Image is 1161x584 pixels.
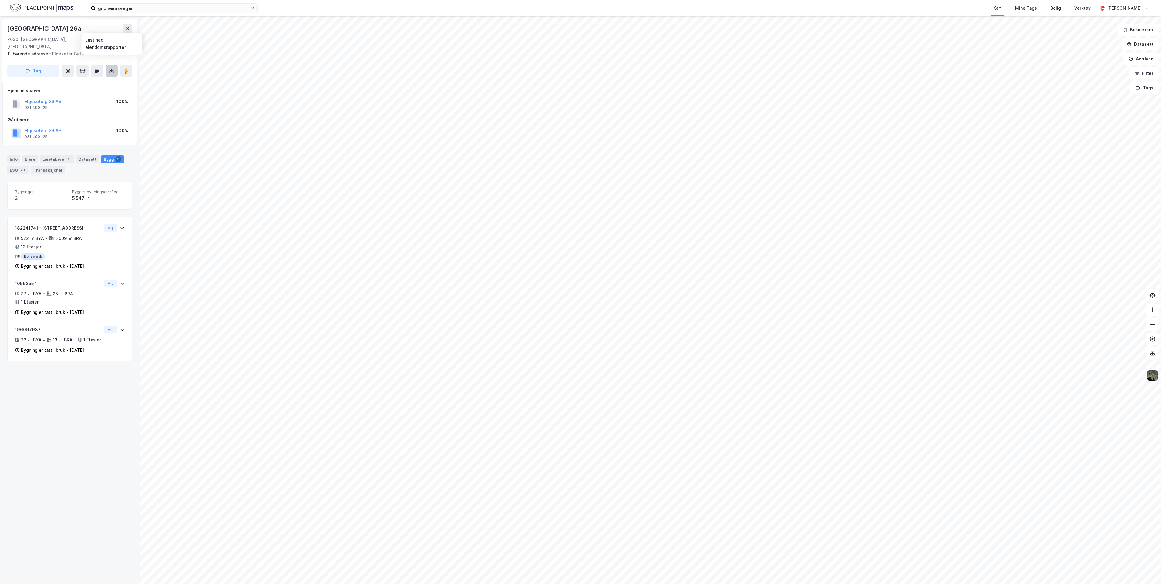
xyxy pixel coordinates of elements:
div: 100% [116,98,128,105]
button: Vis [104,224,117,232]
img: logo.f888ab2527a4732fd821a326f86c7f29.svg [10,3,73,13]
button: Tag [7,65,59,77]
div: • [43,337,45,342]
div: Elgeseter Gate 26b [7,50,127,58]
div: Hjemmelshaver [8,87,132,94]
span: Bygninger [15,189,67,194]
div: Bolig [1050,5,1061,12]
div: 13 Etasjer [21,243,41,250]
div: 1 Etasjer [83,336,101,344]
div: 522 ㎡ BYA [21,235,44,242]
div: Bygning er tatt i bruk - [DATE] [21,309,84,316]
div: 7030, [GEOGRAPHIC_DATA], [GEOGRAPHIC_DATA] [7,36,84,50]
div: 1 Etasjer [21,298,39,306]
div: 196097937 [15,326,101,333]
div: Bygning er tatt i bruk - [DATE] [21,263,84,270]
div: 3 [115,156,121,162]
div: Transaksjoner [31,166,65,174]
div: [GEOGRAPHIC_DATA], 404/354 [84,36,132,50]
div: Mine Tags [1015,5,1037,12]
button: Tags [1130,82,1159,94]
div: 182241741 - [STREET_ADDRESS] [15,224,101,232]
button: Vis [104,280,117,287]
div: • [43,291,45,296]
div: 100% [116,127,128,134]
span: Tilhørende adresser: [7,51,52,56]
div: Eiere [22,155,38,163]
span: Bygget bygningsområde [72,189,125,194]
div: [GEOGRAPHIC_DATA] 26a [7,24,82,33]
div: 931 490 125 [25,105,48,110]
div: 22 ㎡ BYA [21,336,42,344]
div: Bygg [101,155,124,163]
div: ESG [7,166,29,174]
div: 3 [15,195,67,202]
div: Datasett [76,155,99,163]
div: 25 ㎡ BRA [53,290,73,297]
div: 10562554 [15,280,101,287]
input: Søk på adresse, matrikkel, gårdeiere, leietakere eller personer [96,4,250,13]
div: 13 ㎡ BRA [53,336,72,344]
div: [PERSON_NAME] [1107,5,1142,12]
div: Verktøy [1074,5,1091,12]
button: Bokmerker [1118,24,1159,36]
img: 9k= [1147,370,1158,381]
div: 70 [19,167,26,173]
iframe: Chat Widget [1131,555,1161,584]
div: Info [7,155,20,163]
div: Leietakere [40,155,74,163]
div: Kart [993,5,1002,12]
div: Bygning er tatt i bruk - [DATE] [21,347,84,354]
button: Datasett [1122,38,1159,50]
button: Vis [104,326,117,333]
div: 37 ㎡ BYA [21,290,42,297]
div: 931 490 125 [25,134,48,139]
div: 1 [65,156,71,162]
div: • [45,236,48,241]
div: 5 547 ㎡ [72,195,125,202]
div: Gårdeiere [8,116,132,123]
button: Analyse [1123,53,1159,65]
div: 5 509 ㎡ BRA [55,235,82,242]
button: Filter [1129,67,1159,79]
